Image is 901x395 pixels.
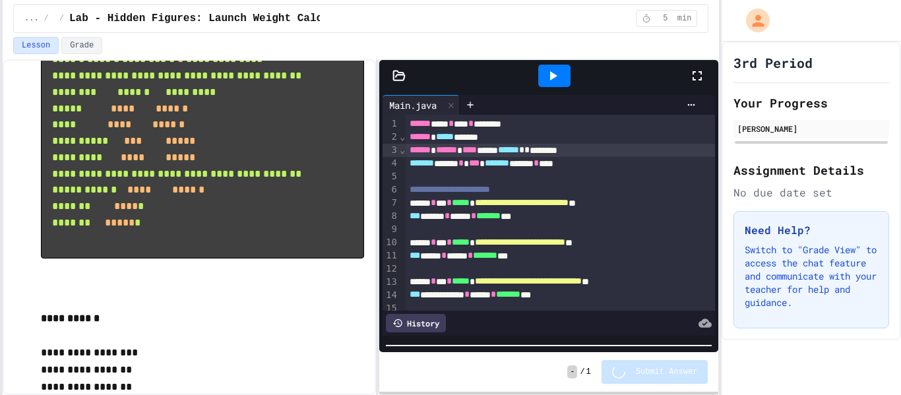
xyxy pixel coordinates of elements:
h1: 3rd Period [733,53,813,72]
h2: Your Progress [733,94,889,112]
span: ... [24,13,39,24]
span: / [44,13,49,24]
div: 5 [383,170,399,183]
span: / [580,367,584,377]
span: Lab - Hidden Figures: Launch Weight Calculator [69,11,361,26]
div: 3 [383,144,399,157]
button: Grade [61,37,102,54]
div: 9 [383,223,399,236]
div: 7 [383,197,399,210]
span: Submit Answer [636,367,698,377]
h3: Need Help? [745,222,878,238]
div: 10 [383,236,399,249]
div: 6 [383,183,399,197]
span: 1 [586,367,591,377]
span: / [59,13,64,24]
div: 8 [383,210,399,223]
div: No due date set [733,185,889,200]
div: My Account [732,5,773,36]
div: Main.java [383,98,443,112]
div: 11 [383,249,399,262]
span: - [567,365,577,379]
span: Fold line [399,144,406,155]
span: min [677,13,692,24]
span: Fold line [399,131,406,142]
p: Switch to "Grade View" to access the chat feature and communicate with your teacher for help and ... [745,243,878,309]
div: 1 [383,117,399,131]
div: History [386,314,446,332]
h2: Assignment Details [733,161,889,179]
div: 4 [383,157,399,170]
div: [PERSON_NAME] [737,123,885,135]
div: 14 [383,289,399,302]
div: 15 [383,302,399,315]
span: 5 [655,13,676,24]
div: 12 [383,262,399,276]
div: 13 [383,276,399,289]
button: Lesson [13,37,59,54]
div: 2 [383,131,399,144]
